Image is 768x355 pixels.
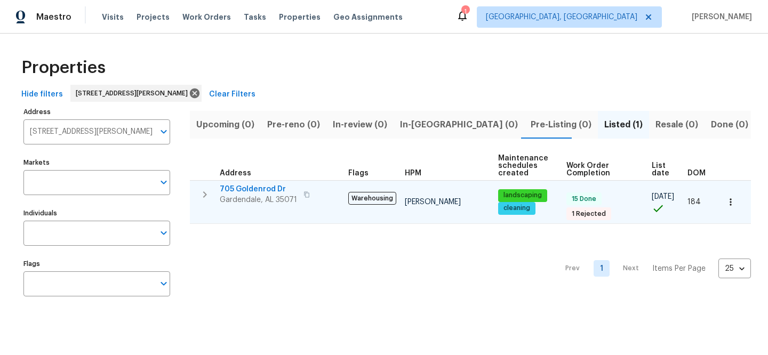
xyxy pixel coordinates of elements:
[220,170,251,177] span: Address
[711,117,748,132] span: Done (0)
[23,261,170,267] label: Flags
[652,263,706,274] p: Items Per Page
[555,230,751,306] nav: Pagination Navigation
[70,85,202,102] div: [STREET_ADDRESS][PERSON_NAME]
[499,191,546,200] span: landscaping
[652,162,669,177] span: List date
[182,12,231,22] span: Work Orders
[17,85,67,104] button: Hide filters
[400,117,518,132] span: In-[GEOGRAPHIC_DATA] (0)
[655,117,698,132] span: Resale (0)
[567,195,601,204] span: 15 Done
[687,12,752,22] span: [PERSON_NAME]
[196,117,254,132] span: Upcoming (0)
[333,117,387,132] span: In-review (0)
[244,13,266,21] span: Tasks
[156,276,171,291] button: Open
[405,170,421,177] span: HPM
[23,109,170,115] label: Address
[498,155,548,177] span: Maintenance schedules created
[205,85,260,104] button: Clear Filters
[76,88,192,99] span: [STREET_ADDRESS][PERSON_NAME]
[23,159,170,166] label: Markets
[21,88,63,101] span: Hide filters
[594,260,610,277] a: Goto page 1
[461,6,469,17] div: 1
[220,195,297,205] span: Gardendale, AL 35071
[156,175,171,190] button: Open
[348,192,396,205] span: Warehousing
[718,255,751,283] div: 25
[405,198,461,206] span: [PERSON_NAME]
[209,88,255,101] span: Clear Filters
[137,12,170,22] span: Projects
[156,124,171,139] button: Open
[36,12,71,22] span: Maestro
[156,225,171,240] button: Open
[531,117,591,132] span: Pre-Listing (0)
[348,170,369,177] span: Flags
[267,117,320,132] span: Pre-reno (0)
[333,12,403,22] span: Geo Assignments
[23,210,170,216] label: Individuals
[499,204,534,213] span: cleaning
[102,12,124,22] span: Visits
[21,62,106,73] span: Properties
[604,117,643,132] span: Listed (1)
[687,170,706,177] span: DOM
[279,12,321,22] span: Properties
[687,198,701,206] span: 184
[652,193,674,200] span: [DATE]
[220,184,297,195] span: 705 Goldenrod Dr
[567,209,610,219] span: 1 Rejected
[566,162,634,177] span: Work Order Completion
[486,12,637,22] span: [GEOGRAPHIC_DATA], [GEOGRAPHIC_DATA]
